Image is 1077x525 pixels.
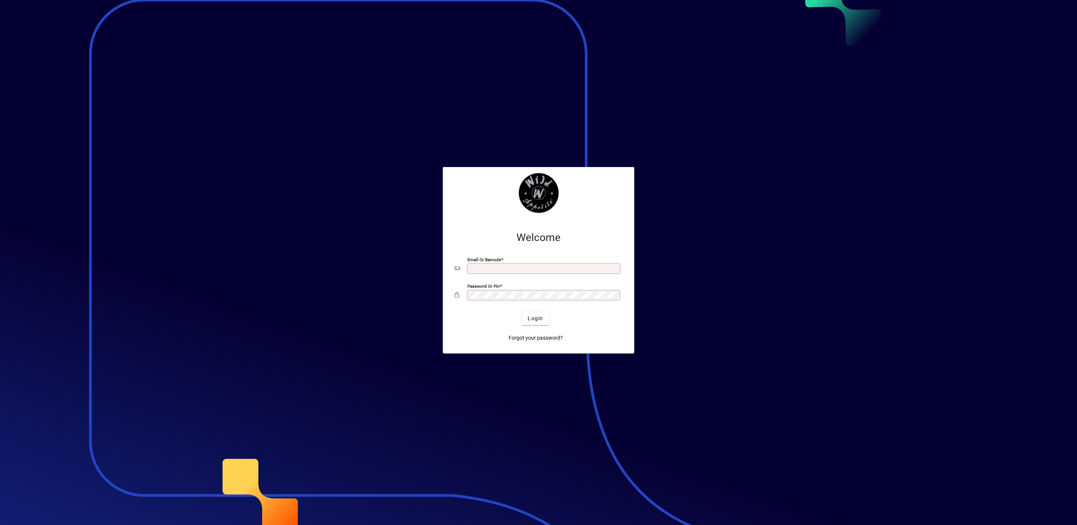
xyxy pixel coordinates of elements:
mat-label: Email or Barcode [467,257,501,262]
span: Forgot your password? [509,334,563,342]
h2: Welcome [455,231,622,244]
button: Login [522,312,549,325]
mat-label: Password or Pin [467,284,500,289]
span: Login [528,315,543,322]
a: Forgot your password? [506,331,566,345]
